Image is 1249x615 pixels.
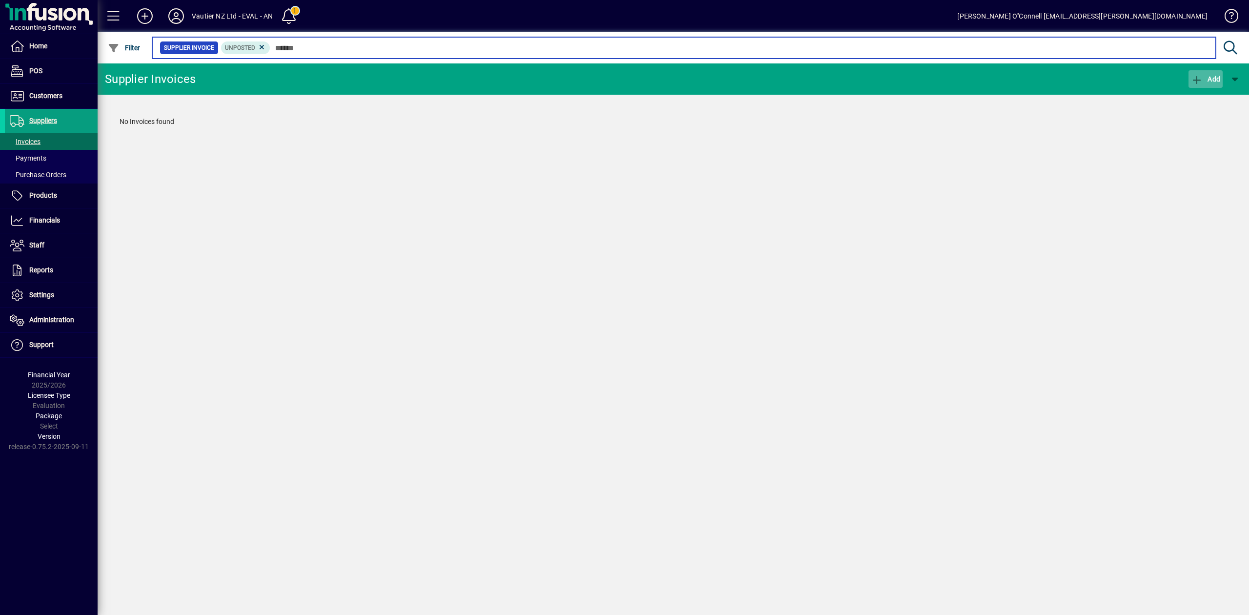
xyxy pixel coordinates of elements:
a: Invoices [5,133,98,150]
span: Purchase Orders [10,171,66,179]
span: Products [29,191,57,199]
button: Add [1189,70,1223,88]
a: Home [5,34,98,59]
span: Reports [29,266,53,274]
a: Staff [5,233,98,258]
a: Products [5,184,98,208]
span: Add [1191,75,1220,83]
button: Filter [105,39,143,57]
a: Customers [5,84,98,108]
span: Version [38,432,60,440]
mat-chip: Invoice Status: Unposted [221,41,270,54]
a: Settings [5,283,98,307]
span: Unposted [225,44,255,51]
div: Supplier Invoices [105,71,196,87]
span: Package [36,412,62,420]
span: Financials [29,216,60,224]
span: Customers [29,92,62,100]
button: Add [129,7,161,25]
div: No Invoices found [110,107,1237,137]
span: Support [29,341,54,348]
a: Financials [5,208,98,233]
span: Financial Year [28,371,70,379]
div: Vautier NZ Ltd - EVAL - AN [192,8,273,24]
span: Licensee Type [28,391,70,399]
span: Invoices [10,138,40,145]
a: Support [5,333,98,357]
span: Settings [29,291,54,299]
button: Profile [161,7,192,25]
span: Supplier Invoice [164,43,214,53]
span: POS [29,67,42,75]
a: Purchase Orders [5,166,98,183]
a: Reports [5,258,98,283]
span: Suppliers [29,117,57,124]
div: [PERSON_NAME] O''Connell [EMAIL_ADDRESS][PERSON_NAME][DOMAIN_NAME] [957,8,1208,24]
span: Staff [29,241,44,249]
span: Filter [108,44,141,52]
a: Knowledge Base [1217,2,1237,34]
a: Administration [5,308,98,332]
a: POS [5,59,98,83]
span: Home [29,42,47,50]
span: Payments [10,154,46,162]
span: Administration [29,316,74,324]
a: Payments [5,150,98,166]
